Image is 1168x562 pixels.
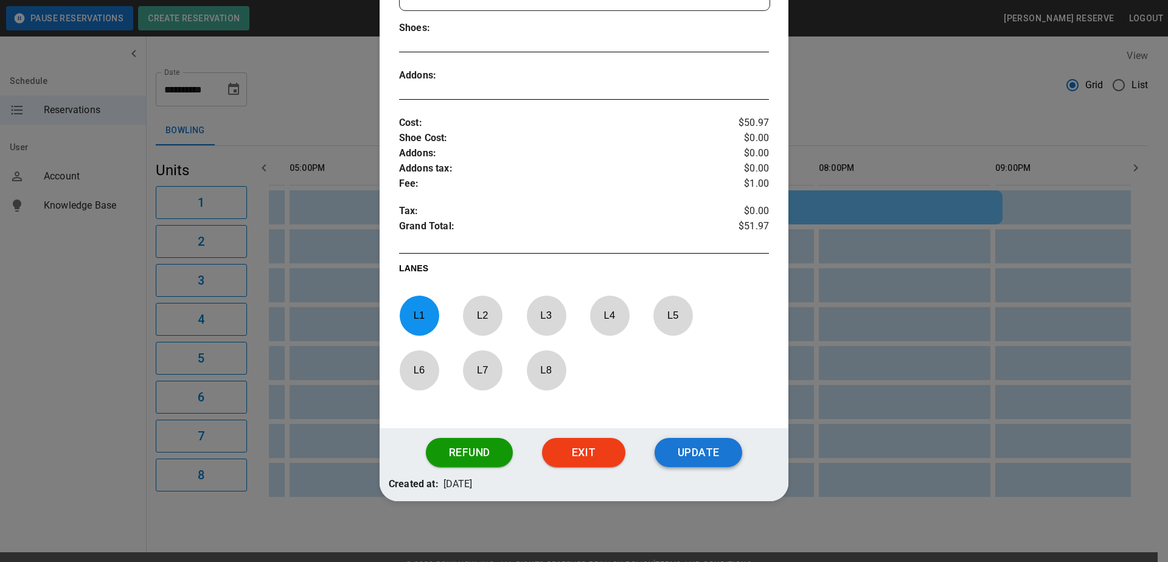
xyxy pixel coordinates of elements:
[589,301,630,330] p: L 4
[399,116,707,131] p: Cost :
[399,161,707,176] p: Addons tax :
[399,301,439,330] p: L 1
[399,68,492,83] p: Addons :
[526,301,566,330] p: L 3
[462,301,502,330] p: L 2
[526,356,566,384] p: L 8
[707,219,769,237] p: $51.97
[389,477,439,492] p: Created at:
[707,176,769,192] p: $1.00
[462,356,502,384] p: L 7
[399,131,707,146] p: Shoe Cost :
[426,438,513,467] button: Refund
[707,146,769,161] p: $0.00
[707,161,769,176] p: $0.00
[443,477,473,492] p: [DATE]
[399,176,707,192] p: Fee :
[655,438,742,467] button: Update
[707,131,769,146] p: $0.00
[399,21,492,36] p: Shoes :
[399,146,707,161] p: Addons :
[542,438,625,467] button: Exit
[653,301,693,330] p: L 5
[707,204,769,219] p: $0.00
[399,204,707,219] p: Tax :
[399,356,439,384] p: L 6
[399,262,769,279] p: LANES
[399,219,707,237] p: Grand Total :
[707,116,769,131] p: $50.97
